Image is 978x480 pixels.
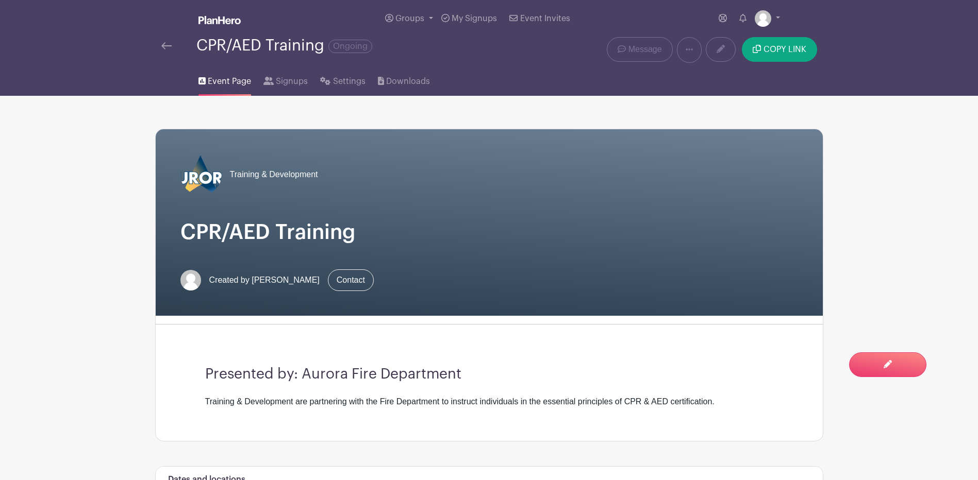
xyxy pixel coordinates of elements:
[378,63,430,96] a: Downloads
[198,16,241,24] img: logo_white-6c42ec7e38ccf1d336a20a19083b03d10ae64f83f12c07503d8b9e83406b4c7d.svg
[395,14,424,23] span: Groups
[263,63,308,96] a: Signups
[230,168,318,181] span: Training & Development
[328,269,374,291] a: Contact
[452,14,497,23] span: My Signups
[198,63,251,96] a: Event Page
[208,75,251,88] span: Event Page
[205,396,773,408] div: Training & Development are partnering with the Fire Department to instruct individuals in the ess...
[320,63,365,96] a: Settings
[742,37,817,62] button: COPY LINK
[276,75,308,88] span: Signups
[196,37,372,54] div: CPR/AED Training
[520,14,570,23] span: Event Invites
[180,154,222,195] img: 2023_COA_Horiz_Logo_PMS_BlueStroke%204.png
[764,45,806,54] span: COPY LINK
[386,75,430,88] span: Downloads
[180,220,798,245] h1: CPR/AED Training
[161,42,172,49] img: back-arrow-29a5d9b10d5bd6ae65dc969a981735edf675c4d7a1fe02e03b50dbd4ba3cdb55.svg
[205,366,773,383] h3: Presented by: Aurora Fire Department
[333,75,366,88] span: Settings
[607,37,672,62] a: Message
[180,270,201,290] img: default-ce2991bfa6775e67f084385cd625a349d9dcbb7a52a09fb2fda1e96e2d18dcdb.png
[628,43,662,56] span: Message
[328,40,372,53] span: Ongoing
[209,274,320,286] span: Created by [PERSON_NAME]
[755,10,771,27] img: default-ce2991bfa6775e67f084385cd625a349d9dcbb7a52a09fb2fda1e96e2d18dcdb.png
